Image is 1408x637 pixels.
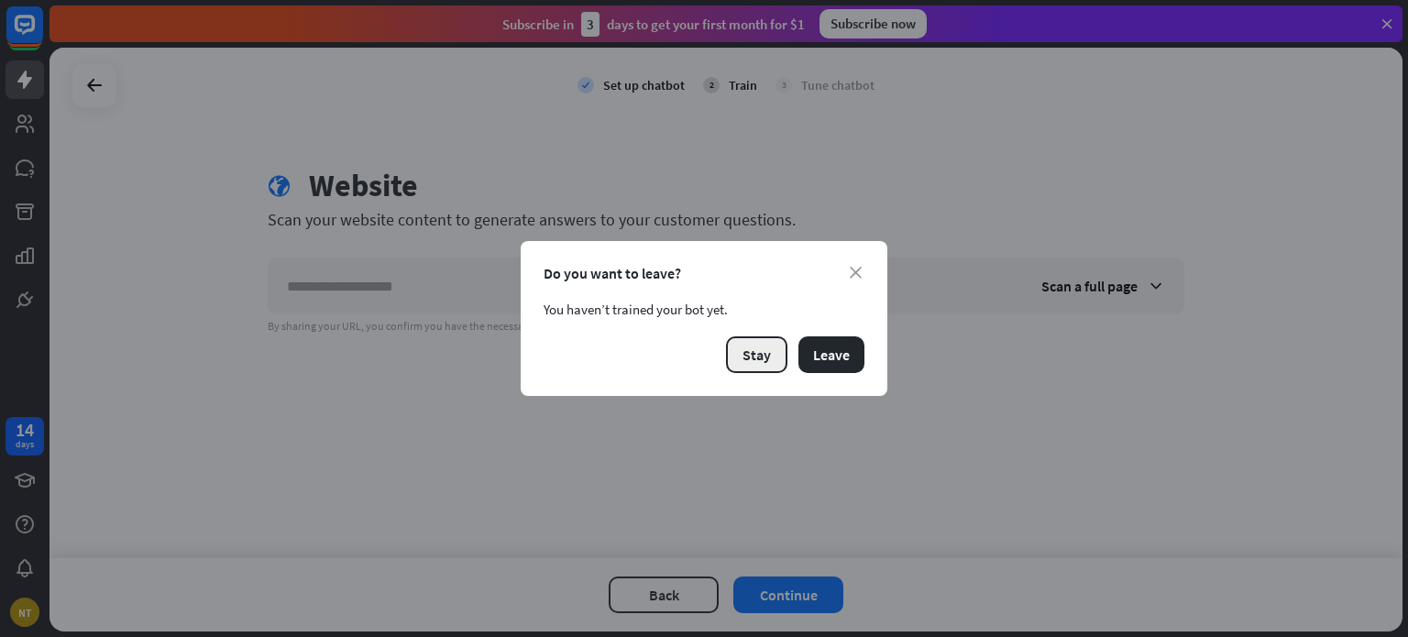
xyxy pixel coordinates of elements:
button: Stay [726,336,787,373]
div: Do you want to leave? [544,264,864,282]
i: close [850,267,862,279]
div: You haven’t trained your bot yet. [544,301,864,318]
button: Open LiveChat chat widget [15,7,70,62]
button: Leave [798,336,864,373]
